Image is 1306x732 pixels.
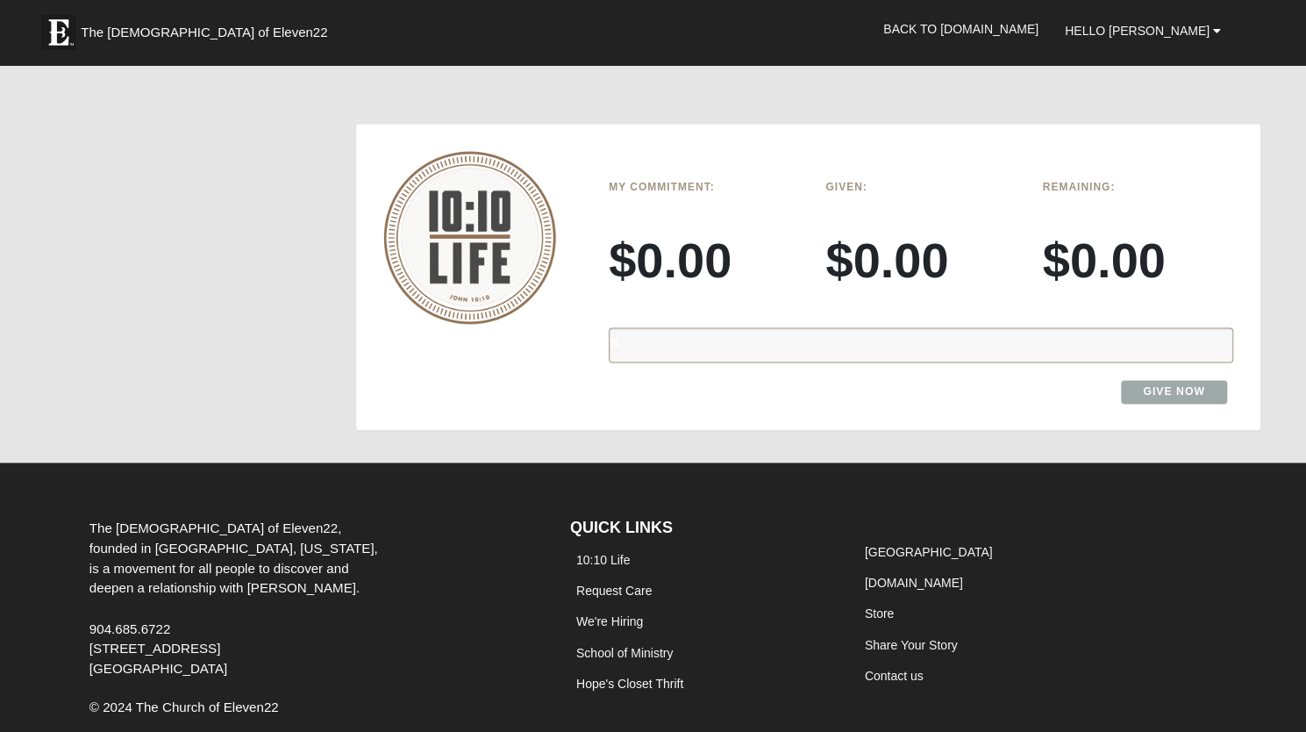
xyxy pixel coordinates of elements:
[81,24,327,41] span: The [DEMOGRAPHIC_DATA] of Eleven22
[865,668,924,682] a: Contact us
[576,676,683,690] a: Hope's Closet Thrift
[865,576,963,590] a: [DOMAIN_NAME]
[1052,9,1234,53] a: Hello [PERSON_NAME]
[1065,24,1210,38] span: Hello [PERSON_NAME]
[576,645,673,659] a: School of Ministry
[41,15,76,50] img: Eleven22 logo
[825,231,1016,290] h3: $0.00
[576,553,631,567] a: 10:10 Life
[89,699,279,714] span: © 2024 The Church of Eleven22
[570,519,832,538] h4: QUICK LINKS
[825,181,1016,193] h6: Given:
[76,519,396,678] div: The [DEMOGRAPHIC_DATA] of Eleven22, founded in [GEOGRAPHIC_DATA], [US_STATE], is a movement for a...
[1043,231,1233,290] h3: $0.00
[1121,380,1227,404] a: Give Now
[89,660,227,675] span: [GEOGRAPHIC_DATA]
[865,637,958,651] a: Share Your Story
[865,606,894,621] a: Store
[870,7,1052,51] a: Back to [DOMAIN_NAME]
[609,231,799,290] h3: $0.00
[383,151,556,323] img: 10-10-Life-logo-round-no-scripture.png
[32,6,383,50] a: The [DEMOGRAPHIC_DATA] of Eleven22
[576,584,652,598] a: Request Care
[865,545,993,559] a: [GEOGRAPHIC_DATA]
[576,614,643,628] a: We're Hiring
[609,181,799,193] h6: My Commitment:
[1043,181,1233,193] h6: Remaining:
